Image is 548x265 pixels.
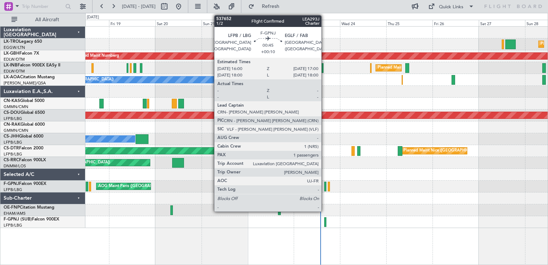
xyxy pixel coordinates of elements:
[256,4,286,9] span: Refresh
[155,20,202,26] div: Sat 20
[4,111,20,115] span: CS-DOU
[4,211,25,216] a: EHAM/AMS
[340,20,386,26] div: Wed 24
[4,163,26,169] a: DNMM/LOS
[4,205,20,210] span: OE-FNP
[4,134,19,139] span: CS-JHH
[4,122,45,127] a: CN-RAKGlobal 6000
[4,182,46,186] a: F-GPNJFalcon 900EX
[294,20,340,26] div: Tue 23
[74,51,119,61] div: Planned Maint Nurnberg
[4,75,20,79] span: LX-AOA
[4,158,19,162] span: CS-RRC
[4,187,22,192] a: LFPB/LBG
[4,75,55,79] a: LX-AOACitation Mustang
[98,181,174,192] div: AOG Maint Paris ([GEOGRAPHIC_DATA])
[248,20,294,26] div: Mon 22
[4,116,22,121] a: LFPB/LBG
[87,14,99,20] div: [DATE]
[433,20,479,26] div: Fri 26
[425,1,478,12] button: Quick Links
[4,217,32,222] span: F-GPNJ (SUB)
[439,4,463,11] div: Quick Links
[4,146,43,150] a: CS-DTRFalcon 2000
[4,182,19,186] span: F-GPNJ
[4,63,18,68] span: LX-INB
[4,111,45,115] a: CS-DOUGlobal 6500
[22,1,63,12] input: Trip Number
[234,181,251,192] div: No Crew
[19,17,76,22] span: All Aircraft
[4,223,22,228] a: LFPB/LBG
[4,51,39,56] a: LX-GBHFalcon 7X
[4,158,46,162] a: CS-RRCFalcon 900LX
[386,20,433,26] div: Thu 25
[4,205,55,210] a: OE-FNPCitation Mustang
[202,20,248,26] div: Sun 21
[4,152,22,157] a: LFPB/LBG
[8,14,78,25] button: All Aircraft
[122,3,156,10] span: [DATE] - [DATE]
[403,145,483,156] div: Planned Maint Nice ([GEOGRAPHIC_DATA])
[109,20,155,26] div: Fri 19
[378,62,491,73] div: Planned Maint [GEOGRAPHIC_DATA] ([GEOGRAPHIC_DATA])
[4,80,46,86] a: [PERSON_NAME]/QSA
[245,1,288,12] button: Refresh
[4,122,20,127] span: CN-RAK
[4,39,19,44] span: LX-TRO
[4,217,59,222] a: F-GPNJ (SUB)Falcon 900EX
[479,20,525,26] div: Sat 27
[4,99,20,103] span: CN-KAS
[4,104,28,110] a: GMMN/CMN
[4,51,19,56] span: LX-GBH
[4,69,25,74] a: EDLW/DTM
[4,57,25,62] a: EDLW/DTM
[4,99,44,103] a: CN-KASGlobal 5000
[4,134,43,139] a: CS-JHHGlobal 6000
[4,140,22,145] a: LFPB/LBG
[4,146,19,150] span: CS-DTR
[4,63,60,68] a: LX-INBFalcon 900EX EASy II
[4,128,28,133] a: GMMN/CMN
[63,20,109,26] div: Thu 18
[4,45,25,50] a: EGGW/LTN
[4,39,42,44] a: LX-TROLegacy 650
